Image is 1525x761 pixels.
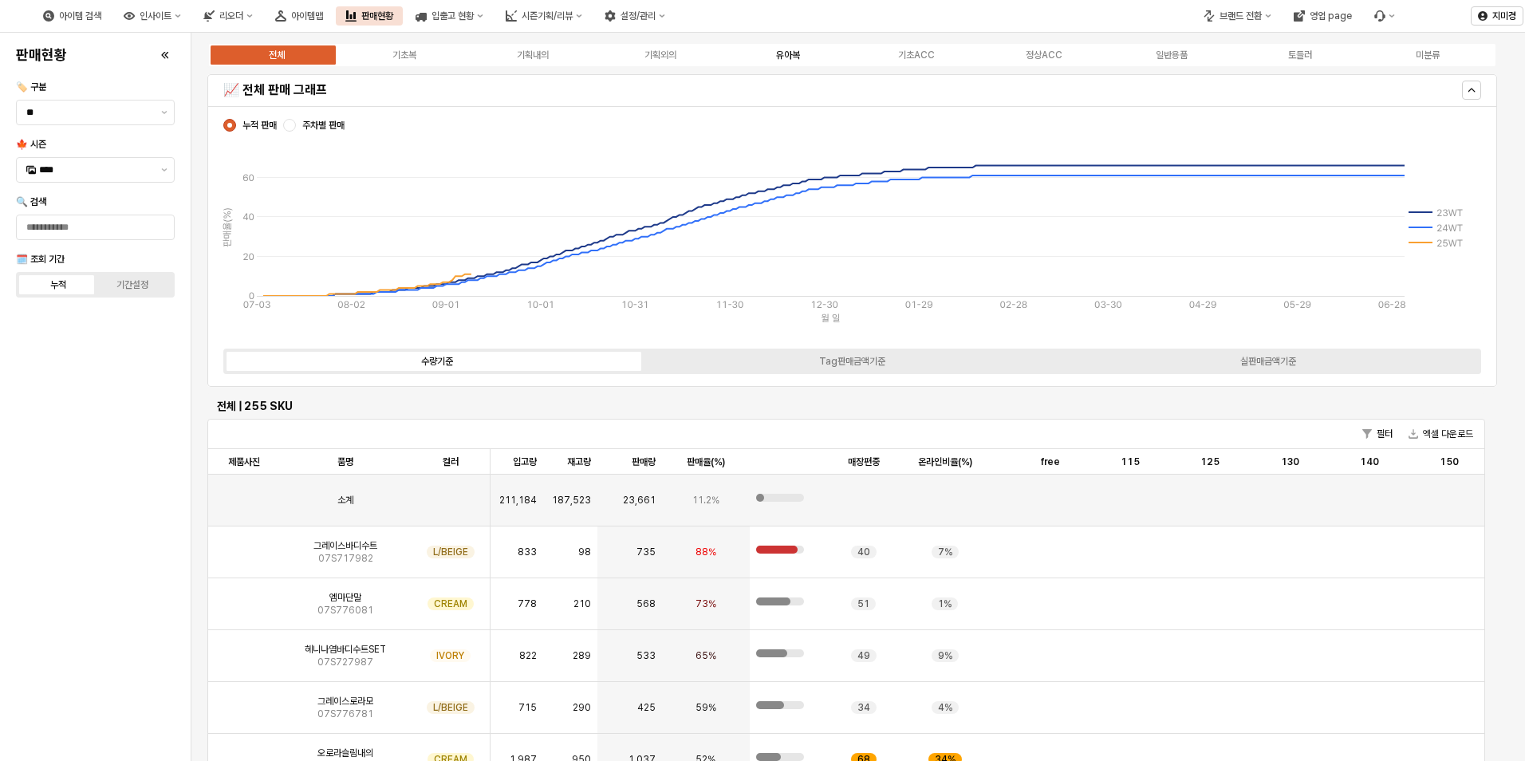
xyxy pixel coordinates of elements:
div: 기획외의 [644,49,676,61]
span: 568 [636,597,656,610]
button: 필터 [1356,424,1399,444]
button: 제안 사항 표시 [155,158,174,182]
span: 7% [938,546,952,558]
div: 전체 [269,49,285,61]
label: 유아복 [724,48,852,62]
span: 51 [857,597,869,610]
span: 🔍 검색 [16,196,46,207]
span: 533 [636,649,656,662]
span: 88% [696,546,716,558]
div: 누적 [50,279,66,290]
span: 23,661 [623,494,656,507]
span: 425 [637,701,656,714]
div: 유아복 [776,49,800,61]
span: 9% [938,649,952,662]
div: 설정/관리 [595,6,675,26]
label: 실판매금액기준 [1060,354,1476,369]
span: free [1041,455,1060,468]
div: 인사이트 [140,10,171,22]
p: 지미경 [1492,10,1516,22]
div: 아이템 검색 [59,10,101,22]
span: 98 [578,546,591,558]
h5: 📈 전체 판매 그래프 [223,82,1164,98]
span: 엠마단말 [329,591,361,604]
button: 판매현황 [336,6,403,26]
main: App Frame [191,33,1525,761]
span: 822 [519,649,537,662]
span: 누적 판매 [242,119,277,132]
span: 그레이스바디수트 [313,539,377,552]
span: 11.2% [692,494,719,507]
span: 187,523 [552,494,591,507]
label: Tag판매금액기준 [644,354,1060,369]
span: 210 [573,597,591,610]
div: 아이템맵 [291,10,323,22]
span: 49 [857,649,870,662]
div: 판매현황 [361,10,393,22]
span: 판매량 [632,455,656,468]
span: 제품사진 [228,455,260,468]
button: 제안 사항 표시 [155,101,174,124]
label: 수량기준 [229,354,644,369]
span: 735 [636,546,656,558]
label: 미분류 [1364,48,1492,62]
span: 40 [857,546,870,558]
span: L/BEIGE [433,546,468,558]
span: 115 [1121,455,1140,468]
span: IVORY [436,649,464,662]
span: 입고량 [513,455,537,468]
span: 그레이스로라모 [317,695,373,708]
button: 엑셀 다운로드 [1402,424,1480,444]
span: 온라인비율(%) [918,455,972,468]
span: 🏷️ 구분 [16,81,46,93]
label: 기초ACC [852,48,979,62]
div: 영업 page [1284,6,1361,26]
span: 73% [696,597,716,610]
span: 07S727987 [317,656,373,668]
button: 입출고 현황 [406,6,493,26]
span: 140 [1360,455,1379,468]
label: 기간설정 [96,278,170,292]
button: 시즌기획/리뷰 [496,6,592,26]
div: 미분류 [1416,49,1440,61]
div: 기간설정 [116,279,148,290]
div: 기초ACC [898,49,935,61]
button: 리오더 [194,6,262,26]
div: 일반용품 [1156,49,1188,61]
label: 기획외의 [597,48,724,62]
div: 리오더 [219,10,243,22]
div: 정상ACC [1026,49,1062,61]
span: 290 [573,701,591,714]
span: 130 [1281,455,1299,468]
label: 기초복 [341,48,468,62]
button: 아이템맵 [266,6,333,26]
span: 매장편중 [848,455,880,468]
span: 🍁 시즌 [16,139,46,150]
span: 211,184 [499,494,537,507]
span: 재고량 [567,455,591,468]
span: 헤니나염바디수트SET [305,643,386,656]
button: 인사이트 [114,6,191,26]
div: 시즌기획/리뷰 [522,10,573,22]
span: 125 [1200,455,1220,468]
div: 브랜드 전환 [1220,10,1262,22]
span: 컬러 [443,455,459,468]
div: Tag판매금액기준 [819,356,885,367]
label: 토들러 [1235,48,1363,62]
label: 누적 [22,278,96,292]
label: 전체 [213,48,341,62]
div: 수량기준 [421,356,453,367]
span: 소계 [337,494,353,507]
span: 150 [1440,455,1459,468]
div: 기초복 [392,49,416,61]
span: 59% [696,701,716,714]
span: 289 [573,649,591,662]
label: 정상ACC [980,48,1108,62]
button: 아이템 검색 [33,6,111,26]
